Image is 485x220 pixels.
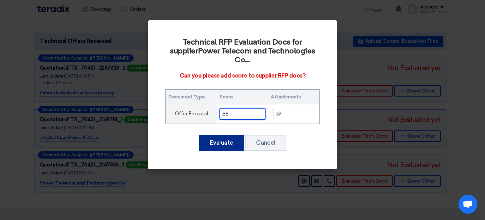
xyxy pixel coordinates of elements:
[166,104,217,124] td: Offer Proposal
[199,135,244,151] button: Evaluate
[219,108,266,120] input: Score..
[180,72,306,79] span: Can you please add score to supplier RFP docs?
[458,195,477,214] div: Open chat
[198,47,315,64] b: Power Telecom and Technologies Co
[166,90,217,104] th: Document Type
[165,38,320,65] h2: Technical RFP Evaluation Docs for supplier ...
[217,90,268,104] th: Score
[245,135,286,151] button: Cancel
[268,90,319,104] th: Attachments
